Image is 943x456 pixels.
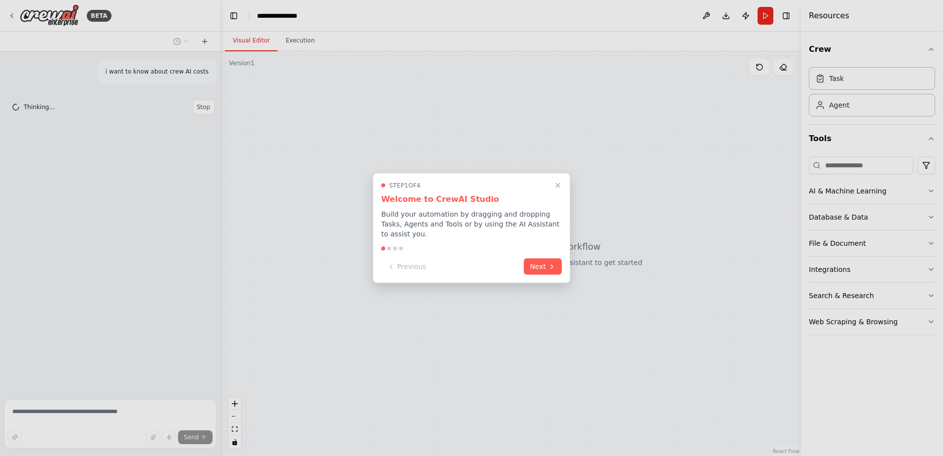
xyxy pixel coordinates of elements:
h3: Welcome to CrewAI Studio [381,193,562,205]
span: Step 1 of 4 [389,182,421,190]
p: Build your automation by dragging and dropping Tasks, Agents and Tools or by using the AI Assista... [381,209,562,239]
button: Hide left sidebar [227,9,241,23]
button: Next [524,259,562,275]
button: Previous [381,259,432,275]
button: Close walkthrough [552,180,564,191]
